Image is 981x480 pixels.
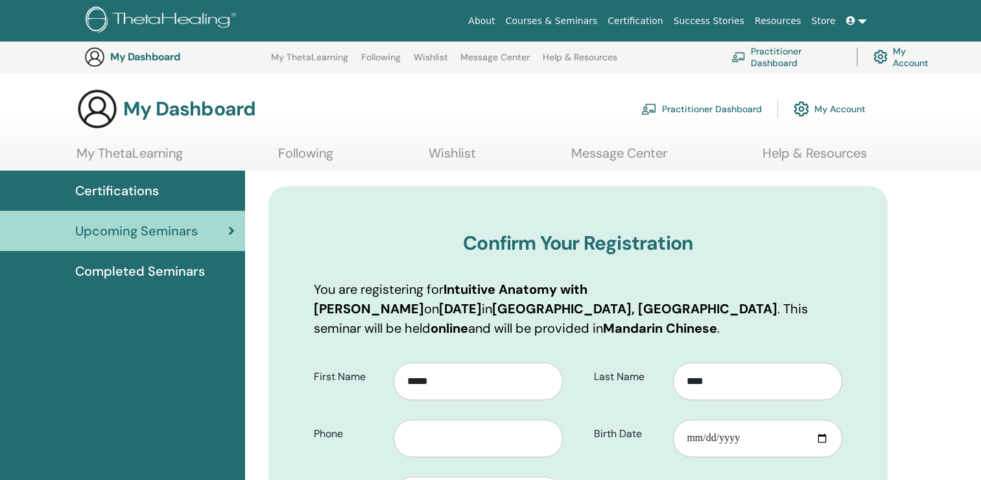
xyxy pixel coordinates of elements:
[794,98,809,120] img: cog.svg
[77,145,183,171] a: My ThetaLearning
[429,145,476,171] a: Wishlist
[110,51,240,63] h3: My Dashboard
[668,9,750,33] a: Success Stories
[603,320,717,337] b: Mandarin Chinese
[314,281,587,317] b: Intuitive Anatomy with [PERSON_NAME]
[278,145,333,171] a: Following
[807,9,841,33] a: Store
[873,47,888,67] img: cog.svg
[731,52,746,62] img: chalkboard-teacher.svg
[571,145,667,171] a: Message Center
[463,9,500,33] a: About
[641,103,657,115] img: chalkboard-teacher.svg
[314,280,842,338] p: You are registering for on in . This seminar will be held and will be provided in .
[75,221,198,241] span: Upcoming Seminars
[314,232,842,255] h3: Confirm Your Registration
[361,52,401,73] a: Following
[492,300,777,317] b: [GEOGRAPHIC_DATA], [GEOGRAPHIC_DATA]
[460,52,530,73] a: Message Center
[75,261,205,281] span: Completed Seminars
[75,181,159,200] span: Certifications
[304,365,394,389] label: First Name
[304,422,394,446] label: Phone
[602,9,668,33] a: Certification
[439,300,482,317] b: [DATE]
[77,88,118,130] img: generic-user-icon.jpg
[414,52,448,73] a: Wishlist
[584,365,674,389] label: Last Name
[86,6,241,36] img: logo.png
[501,9,603,33] a: Courses & Seminars
[641,95,762,123] a: Practitioner Dashboard
[873,43,939,71] a: My Account
[543,52,617,73] a: Help & Resources
[271,52,348,73] a: My ThetaLearning
[794,95,866,123] a: My Account
[731,43,841,71] a: Practitioner Dashboard
[84,47,105,67] img: generic-user-icon.jpg
[123,97,255,121] h3: My Dashboard
[431,320,468,337] b: online
[762,145,867,171] a: Help & Resources
[750,9,807,33] a: Resources
[584,422,674,446] label: Birth Date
